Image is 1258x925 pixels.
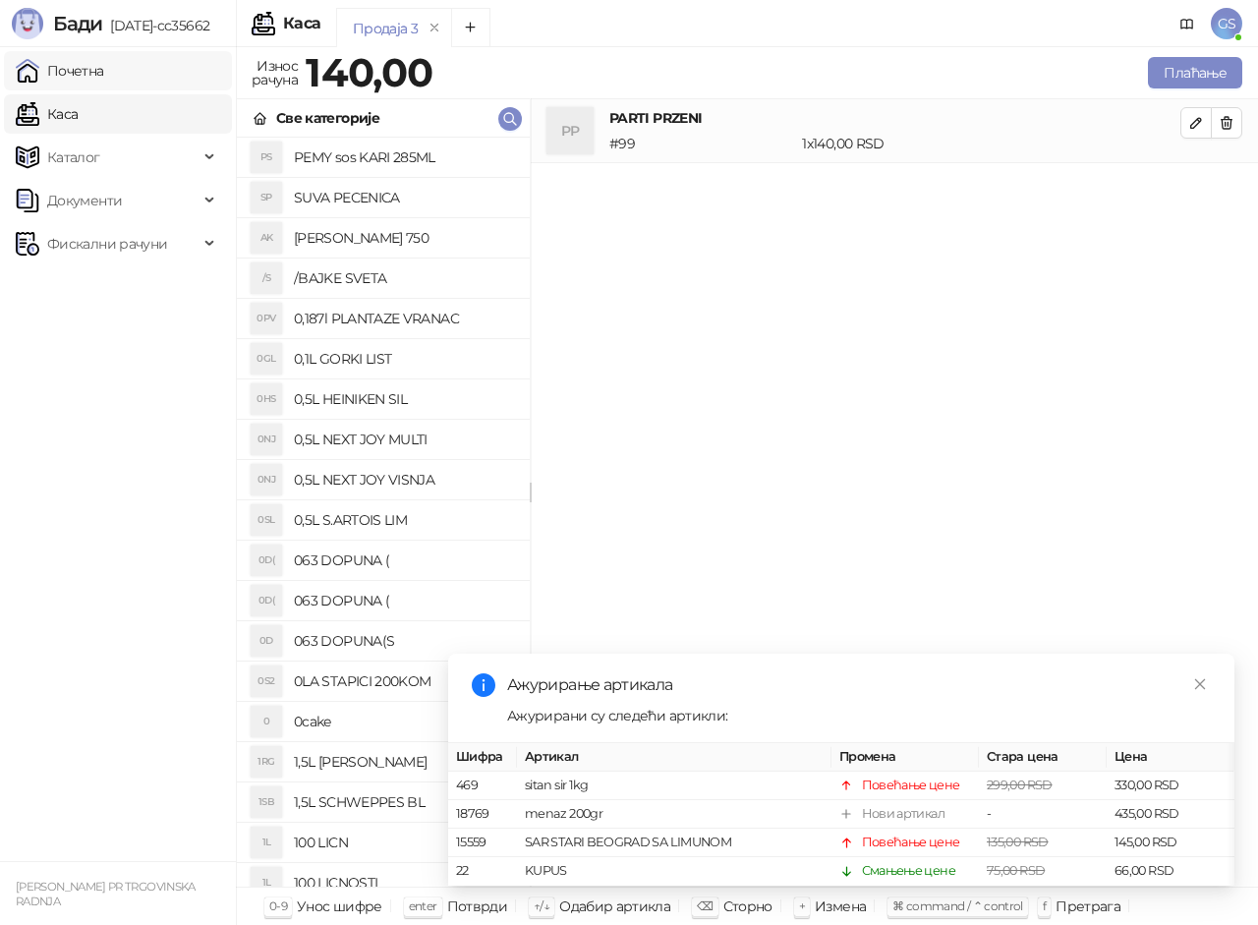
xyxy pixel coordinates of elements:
div: Каса [283,16,320,31]
th: Промена [831,743,979,772]
h4: 0,187l PLANTAZE VRANAC [294,303,514,334]
div: 1L [251,827,282,858]
h4: 063 DOPUNA ( [294,545,514,576]
div: 0D( [251,545,282,576]
div: grid [237,138,530,887]
button: Плаћање [1148,57,1242,88]
h4: PARTI PRZENI [609,107,1180,129]
div: 0SL [251,504,282,536]
a: Документација [1172,8,1203,39]
td: menaz 200gr [517,801,831,830]
h4: 0LA STAPICI 200KOM [294,665,514,697]
div: 0NJ [251,424,282,455]
div: 1RG [251,746,282,778]
span: info-circle [472,673,495,697]
div: Износ рачуна [248,53,302,92]
div: Нови артикал [862,805,944,825]
span: 135,00 RSD [987,836,1049,850]
h4: 1,5L SCHWEPPES BL [294,786,514,818]
h4: 0,5L HEINIKEN SIL [294,383,514,415]
div: Све категорије [276,107,379,129]
div: AK [251,222,282,254]
th: Цена [1107,743,1234,772]
th: Стара цена [979,743,1107,772]
div: 0 [251,706,282,737]
div: Потврди [447,894,508,919]
div: SP [251,182,282,213]
div: Продаја 3 [353,18,418,39]
td: 18769 [448,801,517,830]
span: Каталог [47,138,100,177]
th: Шифра [448,743,517,772]
div: Претрага [1056,894,1120,919]
img: Logo [12,8,43,39]
td: KUPUS [517,858,831,887]
td: 15559 [448,830,517,858]
a: Почетна [16,51,104,90]
div: Ажурирани су следећи артикли: [507,705,1211,726]
h4: 0,5L NEXT JOY VISNJA [294,464,514,495]
span: ↑/↓ [534,898,549,913]
div: PP [546,107,594,154]
span: ⌫ [697,898,713,913]
div: 0GL [251,343,282,375]
div: Унос шифре [297,894,382,919]
td: 469 [448,773,517,801]
h4: [PERSON_NAME] 750 [294,222,514,254]
h4: 1,5L [PERSON_NAME] [294,746,514,778]
div: 0HS [251,383,282,415]
small: [PERSON_NAME] PR TRGOVINSKA RADNJA [16,880,196,908]
span: 75,00 RSD [987,864,1045,879]
h4: /BAJKE SVETA [294,262,514,294]
span: f [1043,898,1046,913]
td: 145,00 RSD [1107,830,1234,858]
div: Смањење цене [862,862,955,882]
h4: 100 LICNOSTI [294,867,514,898]
span: GS [1211,8,1242,39]
div: 0D( [251,585,282,616]
button: remove [422,20,447,36]
div: 0PV [251,303,282,334]
td: sitan sir 1kg [517,773,831,801]
span: [DATE]-cc35662 [102,17,209,34]
strong: 140,00 [306,48,432,96]
div: # 99 [605,133,798,154]
div: 0D [251,625,282,657]
a: Close [1189,673,1211,695]
td: 66,00 RSD [1107,858,1234,887]
td: SAR STARI BEOGRAD SA LIMUNOM [517,830,831,858]
div: Сторно [723,894,772,919]
div: PS [251,142,282,173]
div: 1L [251,867,282,898]
div: Повећање цене [862,834,960,853]
h4: 100 LICN [294,827,514,858]
div: /S [251,262,282,294]
h4: 0,5L S.ARTOIS LIM [294,504,514,536]
a: Каса [16,94,78,134]
div: Измена [815,894,866,919]
div: Одабир артикла [559,894,670,919]
div: 1SB [251,786,282,818]
div: Ажурирање артикала [507,673,1211,697]
h4: 0,1L GORKI LIST [294,343,514,375]
span: + [799,898,805,913]
th: Артикал [517,743,831,772]
td: - [979,801,1107,830]
span: ⌘ command / ⌃ control [892,898,1023,913]
div: 0S2 [251,665,282,697]
button: Add tab [451,8,490,47]
span: Бади [53,12,102,35]
span: close [1193,677,1207,691]
h4: 0,5L NEXT JOY MULTI [294,424,514,455]
div: 1 x 140,00 RSD [798,133,1184,154]
div: 0NJ [251,464,282,495]
h4: 063 DOPUNA(S [294,625,514,657]
div: Повећање цене [862,777,960,796]
span: Документи [47,181,122,220]
td: 330,00 RSD [1107,773,1234,801]
span: 0-9 [269,898,287,913]
td: 435,00 RSD [1107,801,1234,830]
h4: PEMY sos KARI 285ML [294,142,514,173]
span: 299,00 RSD [987,779,1053,793]
span: enter [409,898,437,913]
